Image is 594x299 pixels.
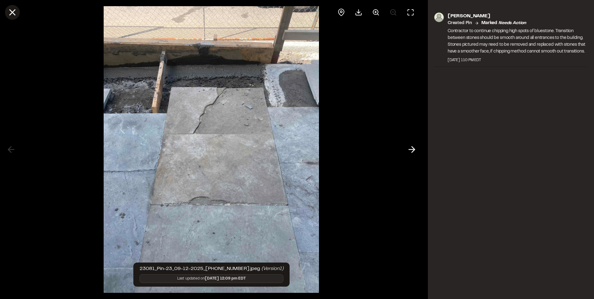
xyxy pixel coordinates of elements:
button: Toggle Fullscreen [403,5,418,20]
p: Contractor to continue chipping high spots of bluestone. Transition between stones should be smoo... [448,28,588,55]
p: [PERSON_NAME] [448,12,588,20]
div: View pin on map [334,5,349,20]
div: [DATE] 1:10 PM EDT [448,57,588,63]
em: needs action [498,21,526,25]
p: Created Pin [448,20,472,27]
p: Marked [481,20,526,27]
button: Next photo [404,142,419,157]
img: photo [434,12,444,22]
button: Zoom in [368,5,383,20]
button: Close modal [5,5,20,20]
